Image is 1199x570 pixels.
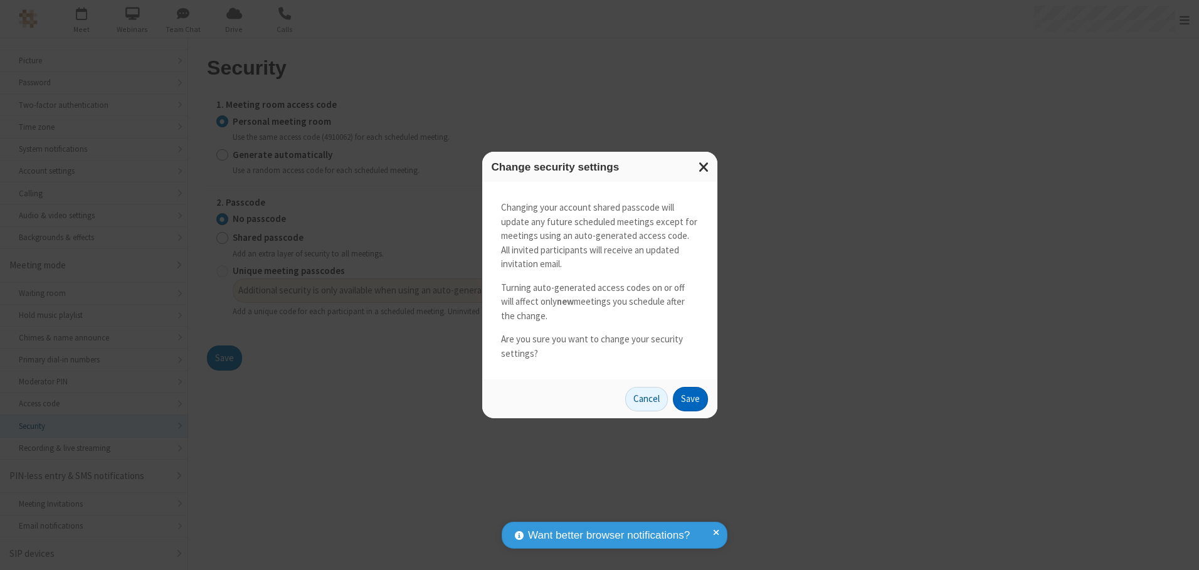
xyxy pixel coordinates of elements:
p: Turning auto-generated access codes on or off will affect only meetings you schedule after the ch... [501,281,699,324]
span: Want better browser notifications? [528,527,690,544]
h3: Change security settings [492,161,708,173]
p: Are you sure you want to change your security settings? [501,332,699,361]
button: Cancel [625,387,668,412]
button: Save [673,387,708,412]
strong: new [557,295,574,307]
button: Close modal [691,152,717,182]
p: Changing your account shared passcode will update any future scheduled meetings except for meetin... [501,201,699,272]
